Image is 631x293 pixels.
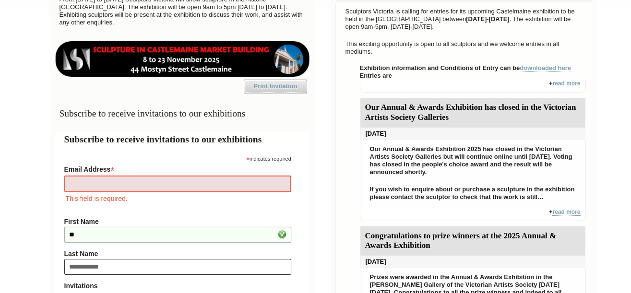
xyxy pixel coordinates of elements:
div: Our Annual & Awards Exhibition has closed in the Victorian Artists Society Galleries [360,98,585,128]
div: [DATE] [360,256,585,268]
strong: Invitations [64,282,291,290]
p: This exciting opportunity is open to all sculptors and we welcome entries in all mediums. [341,38,586,58]
a: read more [552,209,580,216]
div: + [360,208,586,221]
p: Our Annual & Awards Exhibition 2025 has closed in the Victorian Artists Society Galleries but wil... [365,143,581,178]
div: + [360,80,586,93]
div: indicates required [64,153,291,163]
strong: Exhibition information and Conditions of Entry can be [360,64,571,72]
a: Print Invitation [244,80,307,93]
div: [DATE] [360,128,585,140]
a: read more [552,80,580,87]
label: Email Address [64,163,291,174]
p: Sculptors Victoria is calling for entries for its upcoming Castelmaine exhibition to be held in t... [341,5,586,33]
label: First Name [64,218,291,225]
div: This field is required. [64,193,291,204]
p: If you wish to enquire about or purchase a sculpture in the exhibition please contact the sculpto... [365,183,581,203]
img: castlemaine-ldrbd25v2.png [55,41,310,77]
label: Last Name [64,250,291,258]
strong: [DATE]-[DATE] [466,15,510,23]
h3: Subscribe to receive invitations to our exhibitions [55,104,310,123]
a: downloaded here [520,64,571,72]
h2: Subscribe to receive invitations to our exhibitions [64,132,301,146]
div: Congratulations to prize winners at the 2025 Annual & Awards Exhibition [360,226,585,256]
